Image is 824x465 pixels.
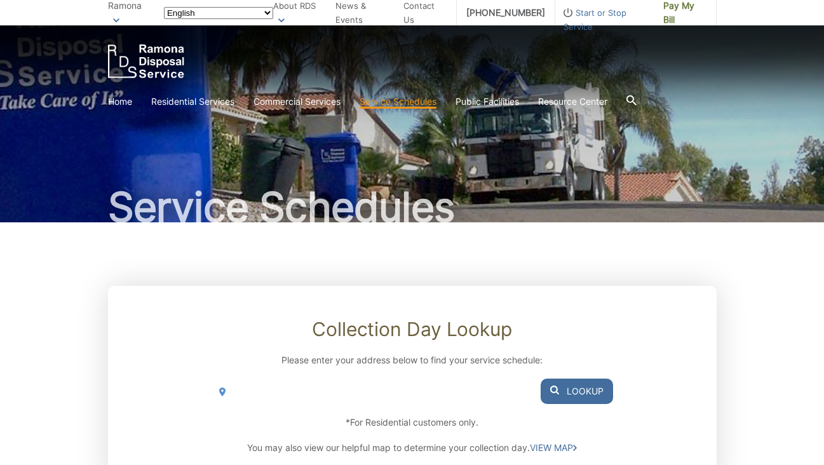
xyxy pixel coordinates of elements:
[538,95,607,109] a: Resource Center
[253,95,341,109] a: Commercial Services
[211,318,612,340] h2: Collection Day Lookup
[541,379,613,404] button: Lookup
[108,95,132,109] a: Home
[211,415,612,429] p: *For Residential customers only.
[211,441,612,455] p: You may also view our helpful map to determine your collection day.
[530,441,577,455] a: VIEW MAP
[164,7,273,19] select: Select a language
[108,187,717,227] h1: Service Schedules
[360,95,436,109] a: Service Schedules
[108,44,184,78] a: EDCD logo. Return to the homepage.
[211,353,612,367] p: Please enter your address below to find your service schedule:
[456,95,519,109] a: Public Facilities
[151,95,234,109] a: Residential Services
